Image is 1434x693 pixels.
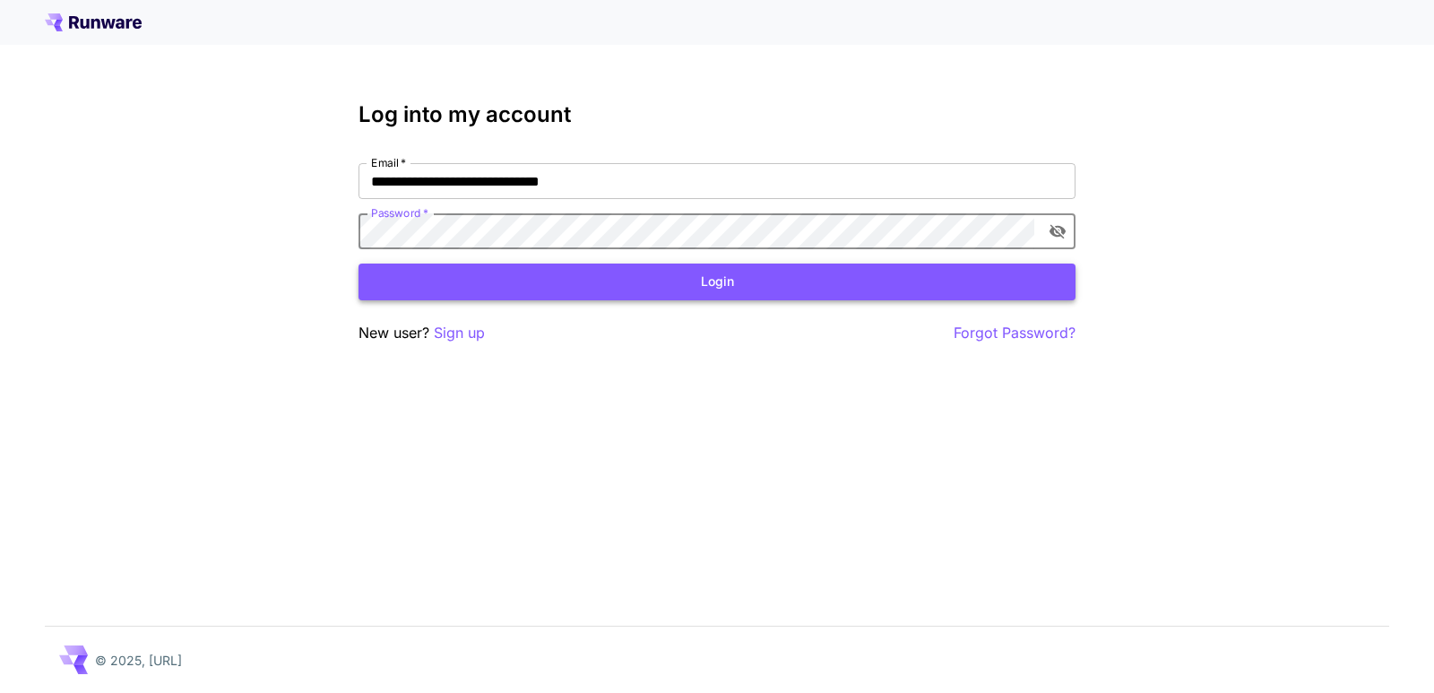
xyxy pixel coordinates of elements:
[371,205,428,221] label: Password
[95,651,182,670] p: © 2025, [URL]
[371,155,406,170] label: Email
[358,264,1075,300] button: Login
[358,322,485,344] p: New user?
[1041,215,1074,247] button: toggle password visibility
[358,102,1075,127] h3: Log into my account
[434,322,485,344] button: Sign up
[954,322,1075,344] button: Forgot Password?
